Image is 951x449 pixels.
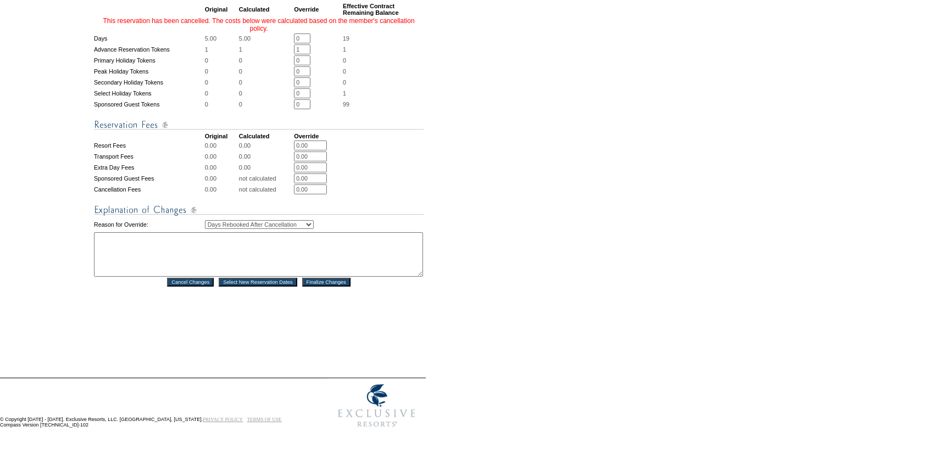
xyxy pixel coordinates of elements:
td: Original [205,3,238,16]
td: 0 [239,88,293,98]
td: Original [205,133,238,139]
td: Select Holiday Tokens [94,88,204,98]
td: Advance Reservation Tokens [94,44,204,54]
td: Days [94,33,204,43]
td: 0.00 [205,184,238,194]
td: Reason for Override: [94,218,204,231]
img: Explanation of Changes [94,203,424,217]
span: 99 [343,101,349,108]
td: Override [294,3,342,16]
td: 0 [205,66,238,76]
td: Extra Day Fees [94,162,204,172]
td: 1 [239,44,293,54]
td: 0 [239,66,293,76]
td: 0 [205,55,238,65]
td: Resort Fees [94,141,204,150]
td: Calculated [239,133,293,139]
td: Peak Holiday Tokens [94,66,204,76]
span: 0 [343,57,346,64]
td: 0 [239,55,293,65]
td: 0.00 [205,141,238,150]
td: 0.00 [239,141,293,150]
span: 0 [343,68,346,75]
td: 0 [205,77,238,87]
td: Effective Contract Remaining Balance [343,3,424,16]
span: 0 [343,79,346,86]
td: 1 [205,44,238,54]
td: 0 [239,99,293,109]
td: 5.00 [205,33,238,43]
input: Cancel Changes [167,278,214,287]
span: 1 [343,90,346,97]
td: 0.00 [205,162,238,172]
td: Primary Holiday Tokens [94,55,204,65]
input: Finalize Changes [302,278,351,287]
td: 0 [205,99,238,109]
td: Override [294,133,342,139]
input: Select New Reservation Dates [219,278,297,287]
td: 0.00 [239,151,293,161]
td: 0.00 [239,162,293,172]
td: 5.00 [239,33,293,43]
td: Transport Fees [94,151,204,161]
span: 1 [343,46,346,53]
a: PRIVACY POLICY [203,417,243,422]
td: Secondary Holiday Tokens [94,77,204,87]
span: 19 [343,35,349,42]
td: Sponsored Guest Tokens [94,99,204,109]
td: not calculated [239,173,293,183]
td: This reservation has been cancelled. The costs below were calculated based on the member's cancel... [94,17,424,32]
td: 0 [205,88,238,98]
td: 0.00 [205,151,238,161]
a: TERMS OF USE [247,417,282,422]
td: not calculated [239,184,293,194]
td: Cancellation Fees [94,184,204,194]
td: 0.00 [205,173,238,183]
td: 0 [239,77,293,87]
td: Sponsored Guest Fees [94,173,204,183]
img: Exclusive Resorts [327,378,426,433]
img: Reservation Fees [94,118,424,132]
td: Calculated [239,3,293,16]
